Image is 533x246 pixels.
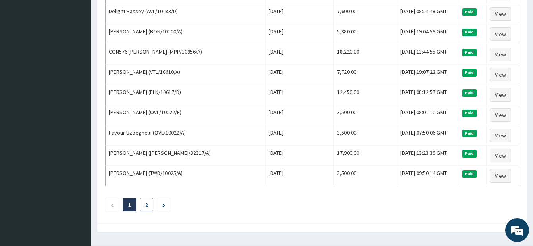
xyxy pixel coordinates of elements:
[265,65,334,85] td: [DATE]
[334,65,397,85] td: 7,720.00
[334,166,397,186] td: 3,500.00
[397,4,458,24] td: [DATE] 08:24:48 GMT
[265,146,334,166] td: [DATE]
[106,105,266,125] td: [PERSON_NAME] (OVL/10022/F)
[110,201,114,208] a: Previous page
[490,169,511,183] a: View
[162,201,165,208] a: Next page
[15,40,32,60] img: d_794563401_company_1708531726252_794563401
[106,4,266,24] td: Delight Bassey (AVL/10183/D)
[334,44,397,65] td: 18,220.00
[334,4,397,24] td: 7,600.00
[106,44,266,65] td: CON576 [PERSON_NAME] (MPP/10956/A)
[397,65,458,85] td: [DATE] 19:07:22 GMT
[490,108,511,122] a: View
[397,105,458,125] td: [DATE] 08:01:10 GMT
[265,105,334,125] td: [DATE]
[128,201,131,208] a: Page 1 is your current page
[106,125,266,146] td: Favour Uzoeghelu (OVL/10022/A)
[490,129,511,142] a: View
[106,146,266,166] td: [PERSON_NAME] ([PERSON_NAME]/32317/A)
[397,44,458,65] td: [DATE] 13:44:55 GMT
[4,163,151,190] textarea: Type your message and hit 'Enter'
[490,88,511,102] a: View
[397,85,458,105] td: [DATE] 08:12:57 GMT
[490,48,511,61] a: View
[462,69,477,76] span: Paid
[334,146,397,166] td: 17,900.00
[397,166,458,186] td: [DATE] 09:50:14 GMT
[265,24,334,44] td: [DATE]
[265,85,334,105] td: [DATE]
[490,149,511,162] a: View
[46,73,110,153] span: We're online!
[130,4,149,23] div: Minimize live chat window
[334,125,397,146] td: 3,500.00
[462,170,477,177] span: Paid
[462,110,477,117] span: Paid
[490,27,511,41] a: View
[334,85,397,105] td: 12,450.00
[397,146,458,166] td: [DATE] 13:23:39 GMT
[462,89,477,96] span: Paid
[462,130,477,137] span: Paid
[106,85,266,105] td: [PERSON_NAME] (ELN/10617/D)
[334,24,397,44] td: 5,880.00
[462,8,477,15] span: Paid
[490,68,511,81] a: View
[462,49,477,56] span: Paid
[265,125,334,146] td: [DATE]
[397,24,458,44] td: [DATE] 19:04:59 GMT
[106,24,266,44] td: [PERSON_NAME] (BON/10100/A)
[334,105,397,125] td: 3,500.00
[145,201,148,208] a: Page 2
[265,166,334,186] td: [DATE]
[41,44,133,55] div: Chat with us now
[265,4,334,24] td: [DATE]
[462,29,477,36] span: Paid
[106,65,266,85] td: [PERSON_NAME] (VTL/10610/A)
[397,125,458,146] td: [DATE] 07:50:06 GMT
[490,7,511,21] a: View
[106,166,266,186] td: [PERSON_NAME] (TWD/10025/A)
[265,44,334,65] td: [DATE]
[462,150,477,157] span: Paid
